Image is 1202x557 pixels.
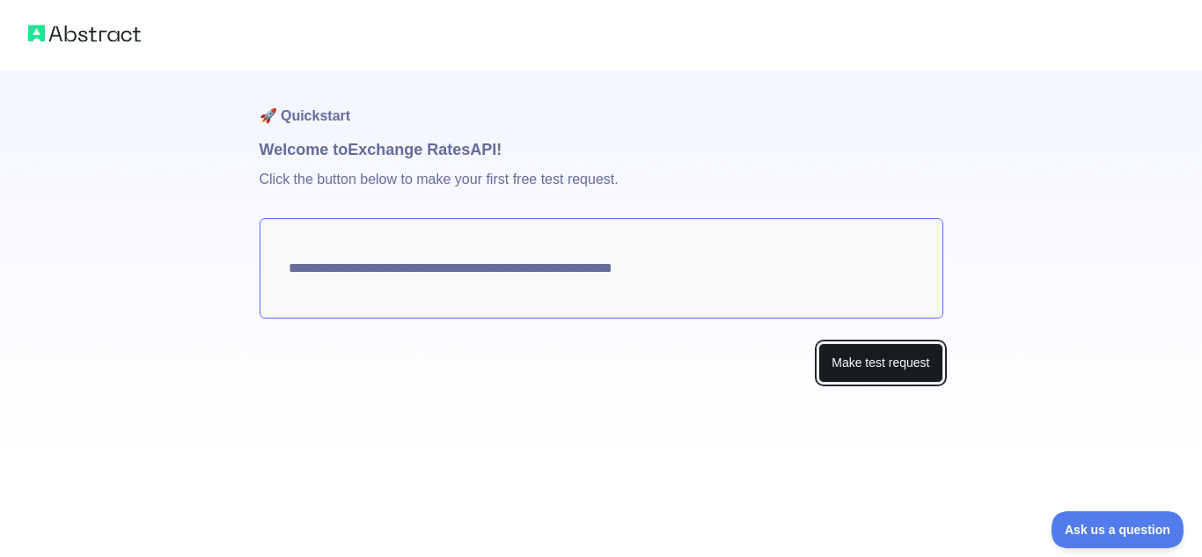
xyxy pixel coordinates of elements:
[260,162,943,218] p: Click the button below to make your first free test request.
[28,21,141,46] img: Abstract logo
[260,137,943,162] h1: Welcome to Exchange Rates API!
[818,343,942,383] button: Make test request
[260,70,943,137] h1: 🚀 Quickstart
[1052,511,1184,548] iframe: Toggle Customer Support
